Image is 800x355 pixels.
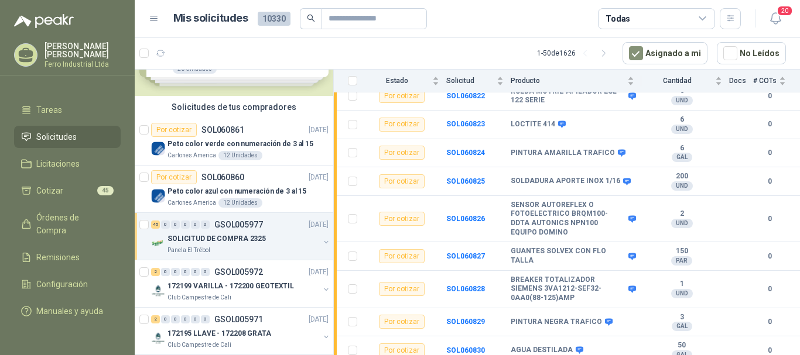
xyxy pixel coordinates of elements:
div: 1 - 50 de 1626 [537,44,613,63]
a: SOL060822 [446,92,485,100]
a: 2 0 0 0 0 0 GSOL005971[DATE] Company Logo172195 LLAVE - 172208 GRATAClub Campestre de Cali [151,312,331,350]
div: 2 [151,268,160,276]
img: Company Logo [151,236,165,250]
img: Company Logo [151,142,165,156]
div: Por cotizar [379,174,425,188]
div: 0 [171,268,180,276]
b: 150 [641,247,722,256]
div: 0 [171,220,180,229]
div: Por cotizar [379,89,425,103]
div: 0 [171,315,180,323]
b: 0 [753,119,786,130]
span: Licitaciones [36,157,80,170]
span: Solicitudes [36,130,77,143]
span: Manuales y ayuda [36,305,103,318]
p: Club Campestre de Cali [167,293,231,302]
div: Todas [606,12,630,25]
span: # COTs [753,77,777,85]
a: Manuales y ayuda [14,300,121,322]
a: SOL060828 [446,285,485,293]
p: Panela El Trébol [167,246,210,255]
div: 0 [201,220,210,229]
a: 2 0 0 0 0 0 GSOL005972[DATE] Company Logo172199 VARILLA - 172200 GEOTEXTILClub Campestre de Cali [151,265,331,302]
b: 6 [641,144,722,153]
a: SOL060829 [446,318,485,326]
div: 0 [191,268,200,276]
a: SOL060826 [446,215,485,223]
b: BREAKER TOTALIZADOR SIEMENS 3VA1212-SEF32-0AA0(88-125)AMP [511,275,625,303]
div: 0 [201,315,210,323]
span: Estado [364,77,430,85]
span: Cantidad [641,77,713,85]
p: [PERSON_NAME] [PERSON_NAME] [45,42,121,58]
div: 45 [151,220,160,229]
a: SOL060830 [446,346,485,354]
div: Por cotizar [379,249,425,263]
a: 45 0 0 0 0 0 GSOL005977[DATE] Company LogoSOLICITUD DE COMPRA 2325Panela El Trébol [151,218,331,255]
div: 0 [191,315,200,323]
div: 0 [181,268,190,276]
a: Remisiones [14,246,121,268]
div: 0 [161,220,170,229]
p: GSOL005977 [214,220,263,229]
p: 172195 LLAVE - 172208 GRATA [167,328,271,339]
div: Por cotizar [379,282,425,296]
div: 0 [161,315,170,323]
img: Company Logo [151,189,165,203]
b: SOL060824 [446,149,485,157]
a: Tareas [14,99,121,121]
a: Cotizar45 [14,180,121,202]
div: 0 [161,268,170,276]
b: SOLDADURA APORTE INOX 1/16 [511,177,620,186]
p: SOL060860 [201,173,244,181]
div: Por cotizar [151,123,197,137]
div: UND [671,181,693,191]
th: # COTs [753,70,800,92]
a: Configuración [14,273,121,295]
div: Solicitudes de tus compradores [135,96,333,118]
a: SOL060823 [446,120,485,128]
span: 45 [97,186,114,195]
div: 0 [181,220,190,229]
p: SOL060861 [201,126,244,134]
b: RUEDA MOTRIZ APILADOR ESL 122 SERIE [511,87,625,105]
p: Peto color verde con numeración de 3 al 15 [167,139,313,150]
div: 0 [191,220,200,229]
h1: Mis solicitudes [173,10,248,27]
a: Por cotizarSOL060861[DATE] Company LogoPeto color verde con numeración de 3 al 15Cartones America... [135,118,333,166]
a: SOL060825 [446,177,485,185]
div: UND [671,125,693,134]
th: Producto [511,70,641,92]
b: 6 [641,115,722,125]
span: Tareas [36,104,62,116]
b: 0 [753,147,786,158]
p: GSOL005972 [214,268,263,276]
p: [DATE] [309,314,329,325]
b: AGUA DESTILADA [511,346,573,355]
p: Cartones America [167,198,216,208]
a: Órdenes de Compra [14,206,121,242]
span: Configuración [36,278,88,291]
b: 0 [753,316,786,328]
div: Por cotizar [379,212,425,226]
img: Company Logo [151,284,165,298]
b: 0 [753,91,786,102]
div: UND [671,219,693,228]
b: 3 [641,313,722,322]
div: Por cotizar [151,170,197,184]
th: Cantidad [641,70,729,92]
img: Company Logo [151,331,165,345]
a: Licitaciones [14,153,121,175]
p: GSOL005971 [214,315,263,323]
b: 0 [753,213,786,225]
a: SOL060827 [446,252,485,260]
span: 10330 [258,12,290,26]
a: Por cotizarSOL060860[DATE] Company LogoPeto color azul con numeración de 3 al 15Cartones America1... [135,166,333,213]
